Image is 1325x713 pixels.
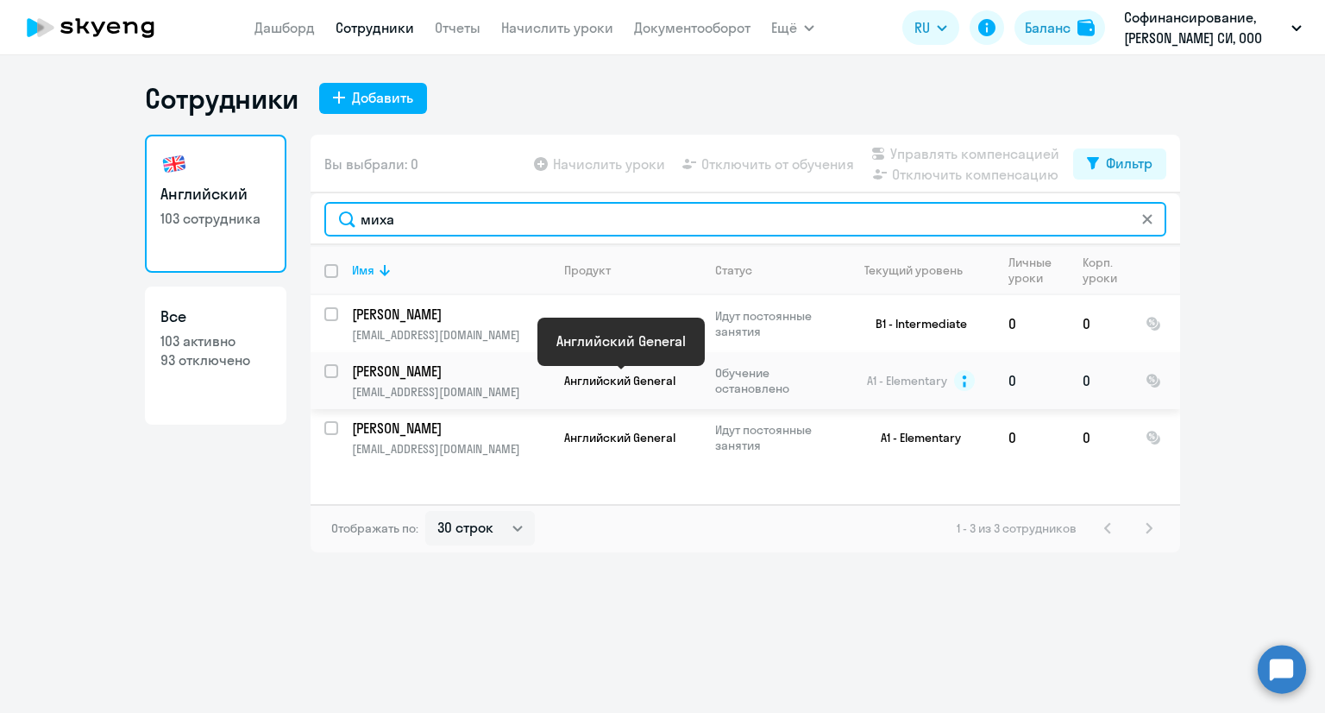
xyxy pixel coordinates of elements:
[995,352,1069,409] td: 0
[556,331,686,351] div: Английский General
[254,19,315,36] a: Дашборд
[995,409,1069,466] td: 0
[160,331,271,350] p: 103 активно
[160,209,271,228] p: 103 сотрудника
[352,87,413,108] div: Добавить
[995,295,1069,352] td: 0
[1014,10,1105,45] button: Балансbalance
[352,305,547,324] p: [PERSON_NAME]
[1069,409,1132,466] td: 0
[1124,7,1284,48] p: Софинансирование, [PERSON_NAME] СИ, ООО
[1073,148,1166,180] button: Фильтр
[352,362,549,381] a: [PERSON_NAME]
[1069,352,1132,409] td: 0
[1106,153,1152,174] div: Фильтр
[160,150,188,178] img: english
[352,419,547,438] p: [PERSON_NAME]
[145,81,298,116] h1: Сотрудники
[145,135,286,273] a: Английский103 сотрудника
[1115,7,1310,48] button: Софинансирование, [PERSON_NAME] СИ, ООО
[771,17,797,38] span: Ещё
[319,83,427,114] button: Добавить
[1083,255,1131,286] div: Корп. уроки
[324,154,418,174] span: Вы выбрали: 0
[564,262,611,278] div: Продукт
[1077,19,1095,36] img: balance
[715,262,833,278] div: Статус
[160,306,271,328] h3: Все
[1069,295,1132,352] td: 0
[914,17,930,38] span: RU
[771,10,814,45] button: Ещё
[352,262,549,278] div: Имя
[715,422,833,453] p: Идут постоянные занятия
[501,19,613,36] a: Начислить уроки
[352,384,549,400] p: [EMAIL_ADDRESS][DOMAIN_NAME]
[352,327,549,343] p: [EMAIL_ADDRESS][DOMAIN_NAME]
[1083,255,1120,286] div: Корп. уроки
[1025,17,1071,38] div: Баланс
[957,521,1077,536] span: 1 - 3 из 3 сотрудников
[352,441,549,457] p: [EMAIL_ADDRESS][DOMAIN_NAME]
[1008,255,1068,286] div: Личные уроки
[564,316,675,331] span: Английский General
[715,308,833,339] p: Идут постоянные занятия
[160,350,271,369] p: 93 отключено
[848,262,994,278] div: Текущий уровень
[867,373,947,388] span: A1 - Elementary
[352,419,549,438] a: [PERSON_NAME]
[435,19,480,36] a: Отчеты
[160,183,271,205] h3: Английский
[715,262,752,278] div: Статус
[564,262,700,278] div: Продукт
[352,362,547,381] p: [PERSON_NAME]
[715,365,833,396] p: Обучение остановлено
[352,262,374,278] div: Имя
[864,262,963,278] div: Текущий уровень
[564,430,675,445] span: Английский General
[834,409,995,466] td: A1 - Elementary
[336,19,414,36] a: Сотрудники
[834,295,995,352] td: B1 - Intermediate
[634,19,750,36] a: Документооборот
[145,287,286,425] a: Все103 активно93 отключено
[1008,255,1057,286] div: Личные уроки
[902,10,959,45] button: RU
[331,521,418,536] span: Отображать по:
[564,373,675,388] span: Английский General
[352,305,549,324] a: [PERSON_NAME]
[324,202,1166,237] input: Поиск по имени, email, продукту или статусу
